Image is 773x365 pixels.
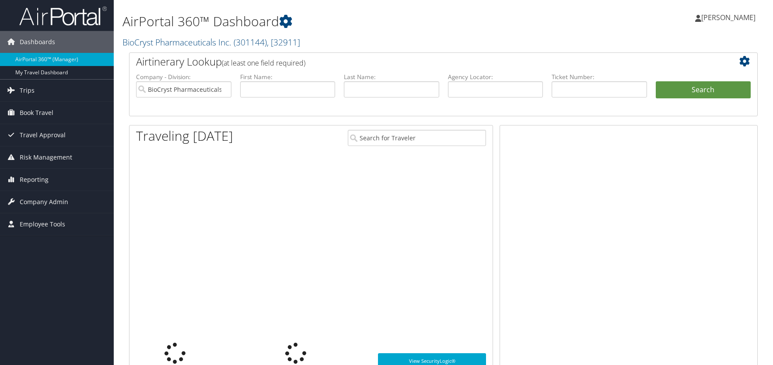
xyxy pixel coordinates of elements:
[20,80,35,101] span: Trips
[695,4,764,31] a: [PERSON_NAME]
[136,54,698,69] h2: Airtinerary Lookup
[20,102,53,124] span: Book Travel
[20,169,49,191] span: Reporting
[20,31,55,53] span: Dashboards
[234,36,267,48] span: ( 301144 )
[701,13,756,22] span: [PERSON_NAME]
[20,124,66,146] span: Travel Approval
[136,127,233,145] h1: Traveling [DATE]
[122,36,300,48] a: BioCryst Pharmaceuticals Inc.
[222,58,305,68] span: (at least one field required)
[656,81,751,99] button: Search
[122,12,550,31] h1: AirPortal 360™ Dashboard
[240,73,336,81] label: First Name:
[348,130,486,146] input: Search for Traveler
[136,73,231,81] label: Company - Division:
[19,6,107,26] img: airportal-logo.png
[20,213,65,235] span: Employee Tools
[20,191,68,213] span: Company Admin
[267,36,300,48] span: , [ 32911 ]
[344,73,439,81] label: Last Name:
[552,73,647,81] label: Ticket Number:
[448,73,543,81] label: Agency Locator:
[20,146,72,168] span: Risk Management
